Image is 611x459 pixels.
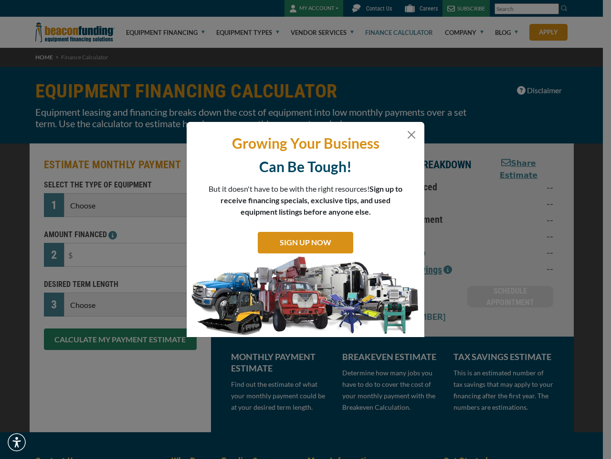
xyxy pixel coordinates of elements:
img: subscribe-modal.jpg [187,256,424,337]
button: Close [406,129,417,141]
p: Can Be Tough! [194,157,417,176]
p: Growing Your Business [194,134,417,153]
span: Sign up to receive financing specials, exclusive tips, and used equipment listings before anyone ... [221,184,402,216]
p: But it doesn't have to be with the right resources! [208,183,403,218]
a: SIGN UP NOW [258,232,353,253]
